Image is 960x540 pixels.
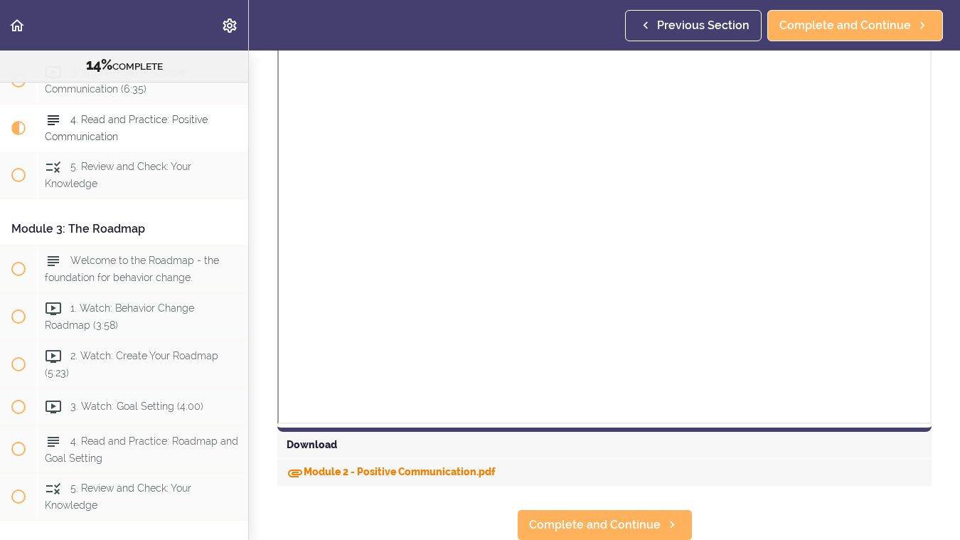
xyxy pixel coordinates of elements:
div: Download [277,432,932,459]
span: 4. Read and Practice: Roadmap and Goal Setting [45,435,238,463]
a: Previous Section [625,10,762,41]
a: DownloadModule 2 - Positive Communication.pdf [287,466,496,477]
span: 2. Watch: Create Your Roadmap (5:23) [45,350,218,378]
span: 5. Review and Check: Your Knowledge [45,161,191,189]
span: Complete and Continue [779,17,911,34]
span: 1. Watch: Behavior Change Roadmap (3:58) [45,302,194,330]
svg: Download [287,465,304,482]
svg: Settings Menu [221,17,238,34]
a: Complete and Continue [767,10,943,41]
svg: Back to course curriculum [9,17,26,34]
span: 5. Review and Check: Your Knowledge [45,483,191,511]
span: Complete and Continue [529,517,661,534]
span: Welcome to the Roadmap - the foundation for behavior change. [45,255,219,282]
span: 3. Watch: Goal Setting (4:00) [70,401,203,412]
span: 14% [86,56,112,73]
div: COMPLETE [18,56,230,75]
span: Previous Section [657,17,750,34]
span: 4. Read and Practice: Positive Communication [45,114,208,142]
